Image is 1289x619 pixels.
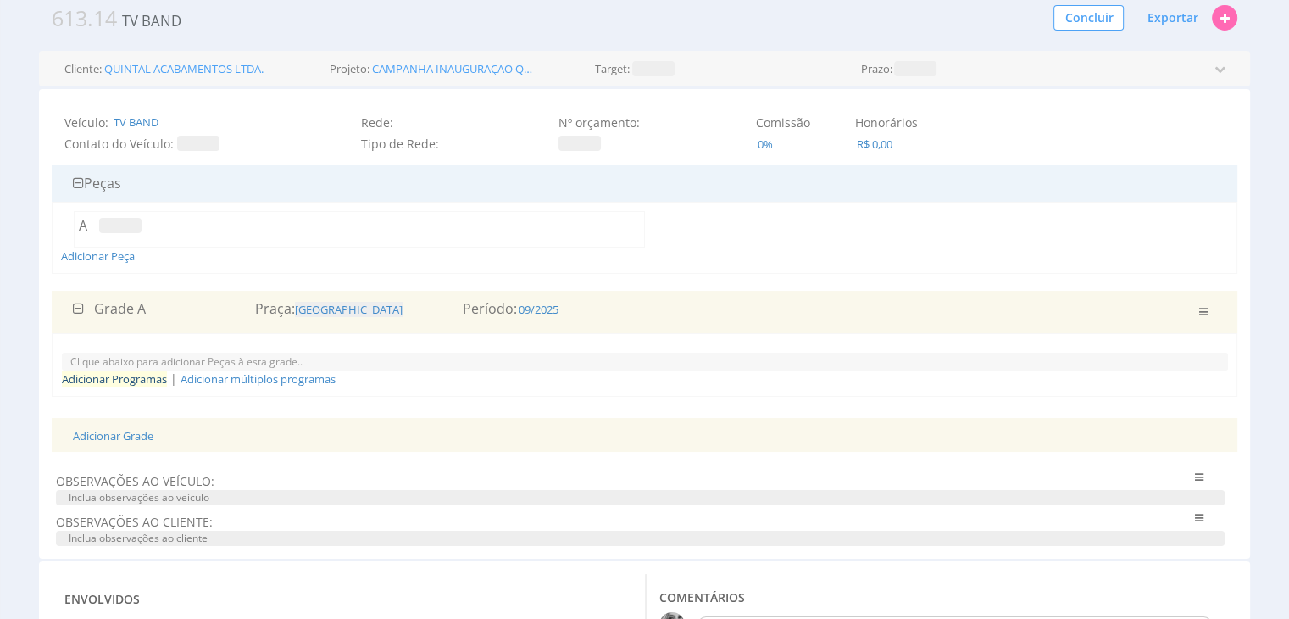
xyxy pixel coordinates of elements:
[855,114,918,131] label: Honorários
[56,531,1225,546] span: Inclua observações ao cliente
[756,114,810,131] label: Comissão
[1136,3,1208,32] button: Exportar
[659,591,1217,604] h3: COMENTáRIOS
[52,3,117,32] span: 613.14
[52,3,183,34] span: TV BAND
[595,64,630,75] label: Target:
[181,371,336,387] a: Adicionar múltiplos programas
[64,593,140,605] h3: Envolvidos
[255,299,450,319] div: Praça:
[70,354,1220,369] p: Clique abaixo para adicionar Peças à esta grade..
[64,136,174,153] label: Contato do Veículo:
[295,302,403,317] span: [GEOGRAPHIC_DATA]
[855,137,894,152] span: R$ 0,00
[79,216,87,235] span: A
[860,64,892,75] label: Prazo:
[450,299,840,319] div: Período:
[73,428,153,443] a: Adicionar Grade
[94,299,146,318] span: Grade A
[361,136,439,153] label: Tipo de Rede:
[120,11,183,31] span: TV BAND
[330,64,369,75] label: Projeto:
[361,114,393,131] label: Rede:
[61,248,135,264] span: Adicionar Peça
[112,114,325,131] span: TV BAND
[56,473,1128,490] span: OBSERVAÇÕES AO VEÍCULO:
[64,114,108,131] label: Veículo:
[64,64,102,75] label: Cliente:
[62,371,167,387] a: Adicionar Programas
[170,371,177,387] span: |
[56,490,1225,505] span: Inclua observações ao veículo
[1053,5,1124,31] button: Concluir
[104,64,264,75] a: QUINTAL ACABAMENTOS LTDA.
[372,64,534,75] a: CAMPANHA INAUGURAÇÃO QUINTAL ACABAMENTOS
[60,174,1230,193] div: Peças
[756,137,775,152] span: 0%
[1147,9,1197,25] span: Exportar
[517,302,560,317] span: 09/2025
[56,514,1128,531] span: OBSERVAÇÕES AO CLIENTE:
[558,114,640,131] label: Nº orçamento:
